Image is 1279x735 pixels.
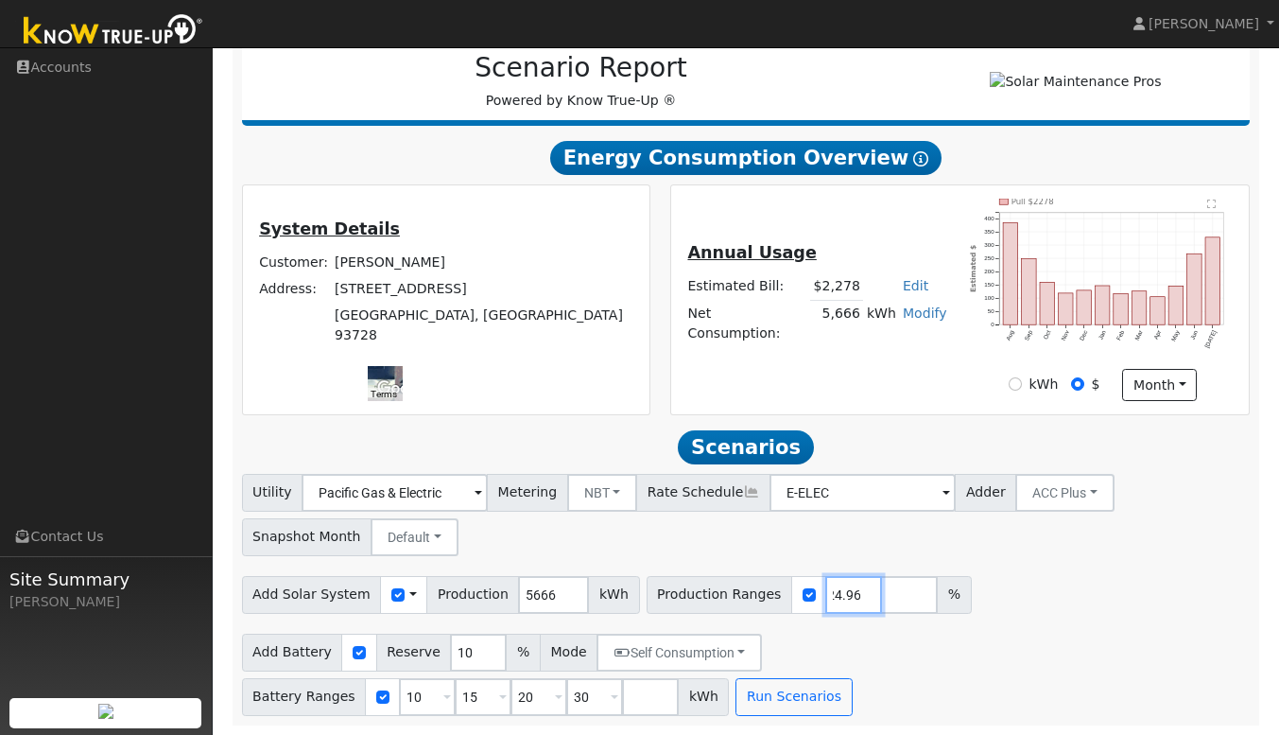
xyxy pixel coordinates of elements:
[242,634,343,672] span: Add Battery
[259,219,400,238] u: System Details
[302,474,488,512] input: Select a Utility
[371,518,458,556] button: Default
[1189,329,1200,341] text: Jun
[1092,375,1100,394] label: $
[984,215,994,221] text: 400
[984,241,994,248] text: 300
[984,228,994,235] text: 350
[1122,369,1197,401] button: month
[242,518,372,556] span: Snapshot Month
[1060,328,1070,341] text: Nov
[1022,259,1037,325] rect: onclick=""
[863,300,899,346] td: kWh
[678,678,729,716] span: kWh
[1170,328,1182,341] text: May
[1168,286,1184,324] rect: onclick=""
[588,576,639,614] span: kWh
[984,294,994,301] text: 100
[769,474,956,512] input: Select a Rate Schedule
[636,474,770,512] span: Rate Schedule
[1152,329,1162,341] text: Apr
[1003,222,1018,324] rect: onclick=""
[990,72,1161,92] img: Solar Maintenance Pros
[1115,329,1126,341] text: Feb
[1149,16,1259,31] span: [PERSON_NAME]
[687,243,816,262] u: Annual Usage
[984,268,994,274] text: 200
[506,634,540,672] span: %
[1071,377,1084,391] input: $
[376,634,452,672] span: Reserve
[969,245,977,292] text: Estimated $
[1114,294,1129,325] rect: onclick=""
[1208,199,1217,208] text: 
[991,321,994,327] text: 0
[487,474,568,512] span: Metering
[242,576,382,614] span: Add Solar System
[1042,329,1052,341] text: Oct
[540,634,597,672] span: Mode
[596,634,762,672] button: Self Consumption
[1059,293,1074,324] rect: onclick=""
[332,276,636,303] td: [STREET_ADDRESS]
[903,306,947,321] a: Modify
[1132,291,1148,324] rect: onclick=""
[810,300,863,346] td: 5,666
[242,678,367,716] span: Battery Ranges
[98,704,113,719] img: retrieve
[1133,329,1144,341] text: Mar
[1023,329,1033,341] text: Sep
[984,254,994,261] text: 250
[984,281,994,288] text: 150
[256,276,332,303] td: Address:
[242,474,303,512] span: Utility
[678,430,813,464] span: Scenarios
[1040,282,1055,324] rect: onclick=""
[256,250,332,276] td: Customer:
[1203,329,1218,349] text: [DATE]
[735,678,852,716] button: Run Scenarios
[1205,237,1220,324] rect: onclick=""
[913,151,928,166] i: Show Help
[371,389,397,399] a: Terms (opens in new tab)
[251,52,911,111] div: Powered by Know True-Up ®
[647,576,792,614] span: Production Ranges
[684,273,810,301] td: Estimated Bill:
[988,307,994,314] text: 50
[1150,297,1166,325] rect: onclick=""
[1011,197,1054,206] text: Pull $2278
[1009,377,1022,391] input: kWh
[1187,254,1202,324] rect: onclick=""
[9,567,202,592] span: Site Summary
[1096,286,1111,324] rect: onclick=""
[332,250,636,276] td: [PERSON_NAME]
[903,278,928,293] a: Edit
[426,576,519,614] span: Production
[1079,329,1089,341] text: Dec
[372,376,435,401] a: Open this area in Google Maps (opens a new window)
[1005,329,1015,341] text: Aug
[810,273,863,301] td: $2,278
[567,474,638,512] button: NBT
[1028,375,1058,394] label: kWh
[372,376,435,401] img: Google
[1077,290,1092,324] rect: onclick=""
[955,474,1016,512] span: Adder
[14,10,213,53] img: Know True-Up
[9,592,202,612] div: [PERSON_NAME]
[1015,474,1115,512] button: ACC Plus
[684,300,810,346] td: Net Consumption:
[332,303,636,349] td: [GEOGRAPHIC_DATA], [GEOGRAPHIC_DATA] 93728
[937,576,971,614] span: %
[550,141,942,175] span: Energy Consumption Overview
[261,52,901,84] h2: Scenario Report
[1098,329,1108,341] text: Jan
